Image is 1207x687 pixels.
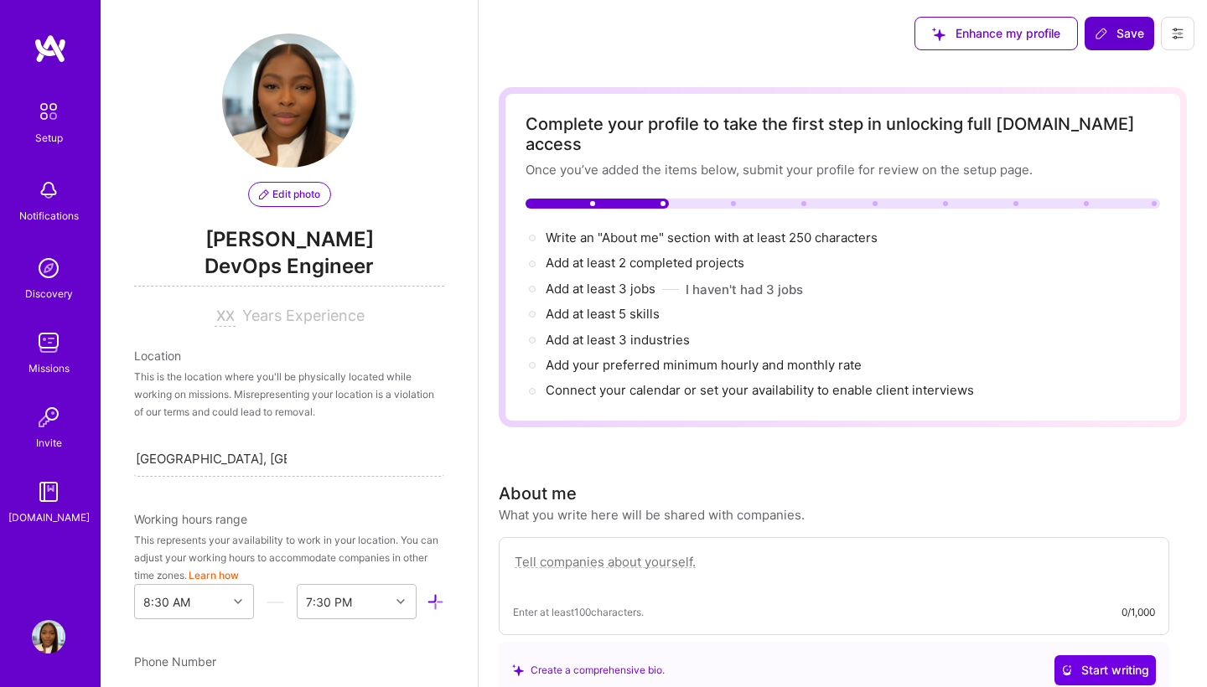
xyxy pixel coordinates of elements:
[134,252,444,287] span: DevOps Engineer
[134,368,444,421] div: This is the location where you'll be physically located while working on missions. Misrepresentin...
[259,189,269,199] i: icon PencilPurple
[215,307,236,327] input: XX
[31,94,66,129] img: setup
[134,531,444,584] div: This represents your availability to work in your location. You can adjust your working hours to ...
[306,593,352,611] div: 7:30 PM
[32,173,65,207] img: bell
[32,620,65,653] img: User Avatar
[499,506,805,524] div: What you write here will be shared with companies.
[546,255,744,271] span: Add at least 2 completed projects
[546,332,690,348] span: Add at least 3 industries
[28,359,70,377] div: Missions
[546,357,862,373] span: Add your preferred minimum hourly and monthly rate
[1122,603,1155,621] div: 0/1,000
[1085,17,1154,50] button: Save
[32,400,65,434] img: Invite
[19,207,79,225] div: Notifications
[36,434,62,452] div: Invite
[499,481,577,506] div: About me
[546,382,974,398] span: Connect your calendar or set your availability to enable client interviews
[25,285,73,302] div: Discovery
[546,281,655,297] span: Add at least 3 jobs
[546,306,660,322] span: Add at least 5 skills
[686,281,803,298] button: I haven't had 3 jobs
[134,512,247,526] span: Working hours range
[34,34,67,64] img: logo
[1061,664,1073,676] i: icon CrystalBallWhite
[267,593,284,611] i: icon HorizontalInLineDivider
[32,475,65,509] img: guide book
[8,509,90,526] div: [DOMAIN_NAME]
[242,307,365,324] span: Years Experience
[32,326,65,359] img: teamwork
[28,620,70,653] a: User Avatar
[1095,25,1144,42] span: Save
[512,664,524,676] i: icon SuggestedTeams
[134,654,216,669] span: Phone Number
[35,129,63,147] div: Setup
[526,114,1160,154] div: Complete your profile to take the first step in unlocking full [DOMAIN_NAME] access
[32,251,65,285] img: discovery
[546,230,881,245] span: Write an "About me" section with at least 250 characters
[134,227,444,252] span: [PERSON_NAME]
[234,597,242,606] i: icon Chevron
[143,593,190,611] div: 8:30 AM
[222,34,356,168] img: User Avatar
[1061,662,1149,679] span: Start writing
[259,187,320,202] span: Edit photo
[513,603,644,621] span: Enter at least 100 characters.
[1054,655,1156,685] button: Start writing
[526,161,1160,178] div: Once you’ve added the items below, submit your profile for review on the setup page.
[248,182,331,207] button: Edit photo
[134,347,444,364] div: Location
[512,661,665,679] div: Create a comprehensive bio.
[396,597,405,606] i: icon Chevron
[189,566,239,584] button: Learn how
